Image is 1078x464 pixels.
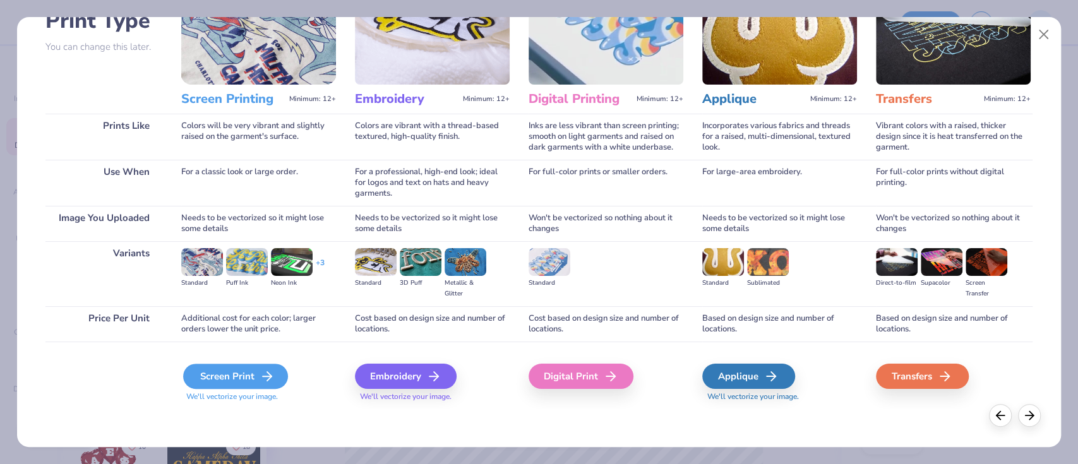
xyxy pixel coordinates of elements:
button: Close [1032,23,1056,47]
span: We'll vectorize your image. [181,391,336,402]
img: 3D Puff [400,248,441,276]
div: Prints Like [45,114,162,160]
span: We'll vectorize your image. [702,391,857,402]
img: Standard [355,248,397,276]
div: Use When [45,160,162,206]
div: For a classic look or large order. [181,160,336,206]
div: Needs to be vectorized so it might lose some details [702,206,857,241]
div: Inks are less vibrant than screen printing; smooth on light garments and raised on dark garments ... [529,114,683,160]
div: Colors will be very vibrant and slightly raised on the garment's surface. [181,114,336,160]
div: Standard [529,278,570,289]
div: Additional cost for each color; larger orders lower the unit price. [181,306,336,342]
span: Minimum: 12+ [984,95,1031,104]
div: Based on design size and number of locations. [876,306,1031,342]
div: Price Per Unit [45,306,162,342]
span: We'll vectorize your image. [355,391,510,402]
div: Applique [702,364,795,389]
h3: Embroidery [355,91,458,107]
p: You can change this later. [45,42,162,52]
div: For full-color prints without digital printing. [876,160,1031,206]
div: For a professional, high-end look; ideal for logos and text on hats and heavy garments. [355,160,510,206]
img: Supacolor [921,248,962,276]
div: Image You Uploaded [45,206,162,241]
div: For large-area embroidery. [702,160,857,206]
img: Standard [181,248,223,276]
div: Needs to be vectorized so it might lose some details [355,206,510,241]
h3: Digital Printing [529,91,632,107]
div: Cost based on design size and number of locations. [355,306,510,342]
span: Minimum: 12+ [810,95,857,104]
span: Minimum: 12+ [637,95,683,104]
div: Based on design size and number of locations. [702,306,857,342]
h3: Screen Printing [181,91,284,107]
div: Won't be vectorized so nothing about it changes [529,206,683,241]
div: Standard [181,278,223,289]
div: Supacolor [921,278,962,289]
div: Embroidery [355,364,457,389]
div: Screen Transfer [966,278,1007,299]
h3: Transfers [876,91,979,107]
div: Standard [702,278,744,289]
img: Puff Ink [226,248,268,276]
span: Minimum: 12+ [463,95,510,104]
div: Puff Ink [226,278,268,289]
div: Vibrant colors with a raised, thicker design since it is heat transferred on the garment. [876,114,1031,160]
img: Standard [529,248,570,276]
h3: Applique [702,91,805,107]
span: Minimum: 12+ [289,95,336,104]
img: Screen Transfer [966,248,1007,276]
div: Screen Print [183,364,288,389]
div: Cost based on design size and number of locations. [529,306,683,342]
div: Colors are vibrant with a thread-based textured, high-quality finish. [355,114,510,160]
img: Direct-to-film [876,248,918,276]
div: Metallic & Glitter [445,278,486,299]
div: Sublimated [747,278,789,289]
div: For full-color prints or smaller orders. [529,160,683,206]
div: Transfers [876,364,969,389]
div: Neon Ink [271,278,313,289]
img: Sublimated [747,248,789,276]
div: Direct-to-film [876,278,918,289]
div: Standard [355,278,397,289]
div: 3D Puff [400,278,441,289]
img: Metallic & Glitter [445,248,486,276]
img: Neon Ink [271,248,313,276]
img: Standard [702,248,744,276]
div: Needs to be vectorized so it might lose some details [181,206,336,241]
div: Won't be vectorized so nothing about it changes [876,206,1031,241]
div: Variants [45,241,162,306]
div: Digital Print [529,364,633,389]
div: + 3 [316,258,325,279]
div: Incorporates various fabrics and threads for a raised, multi-dimensional, textured look. [702,114,857,160]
